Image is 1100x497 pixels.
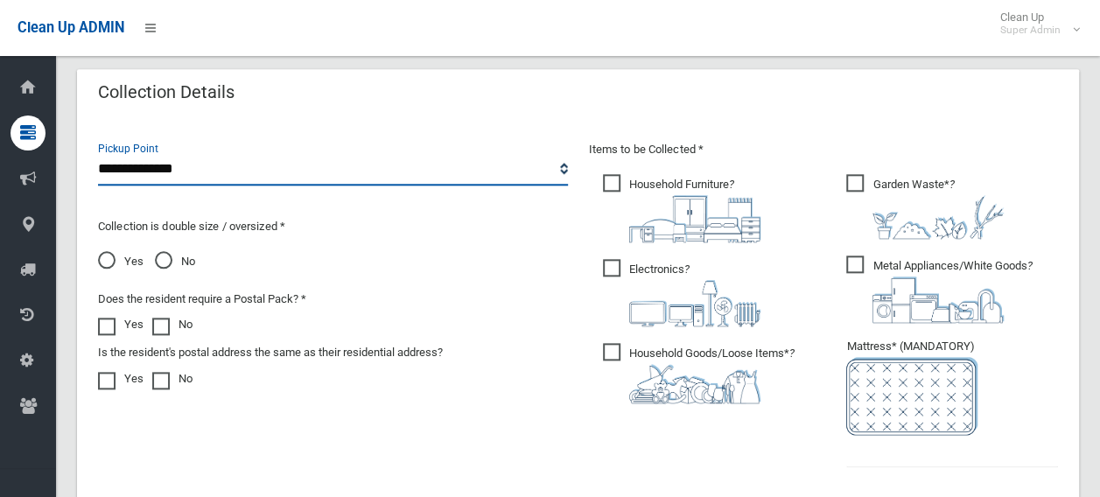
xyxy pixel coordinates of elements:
[155,251,195,272] span: No
[629,346,795,403] i: ?
[98,289,306,310] label: Does the resident require a Postal Pack? *
[846,357,977,435] img: e7408bece873d2c1783593a074e5cb2f.png
[846,174,1004,239] span: Garden Waste*
[846,255,1032,323] span: Metal Appliances/White Goods
[98,368,144,389] label: Yes
[991,10,1078,37] span: Clean Up
[629,280,760,326] img: 394712a680b73dbc3d2a6a3a7ffe5a07.png
[152,368,193,389] label: No
[98,314,144,335] label: Yes
[629,262,760,326] i: ?
[603,259,760,326] span: Electronics
[629,178,760,242] i: ?
[152,314,193,335] label: No
[1000,24,1061,37] small: Super Admin
[872,259,1032,323] i: ?
[872,178,1004,239] i: ?
[589,139,1059,160] p: Items to be Collected *
[98,216,568,237] p: Collection is double size / oversized *
[77,75,256,109] header: Collection Details
[603,174,760,242] span: Household Furniture
[629,364,760,403] img: b13cc3517677393f34c0a387616ef184.png
[872,195,1004,239] img: 4fd8a5c772b2c999c83690221e5242e0.png
[872,276,1004,323] img: 36c1b0289cb1767239cdd3de9e694f19.png
[98,342,443,363] label: Is the resident's postal address the same as their residential address?
[603,343,795,403] span: Household Goods/Loose Items*
[18,19,124,36] span: Clean Up ADMIN
[629,195,760,242] img: aa9efdbe659d29b613fca23ba79d85cb.png
[98,251,144,272] span: Yes
[846,339,1058,435] span: Mattress* (MANDATORY)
